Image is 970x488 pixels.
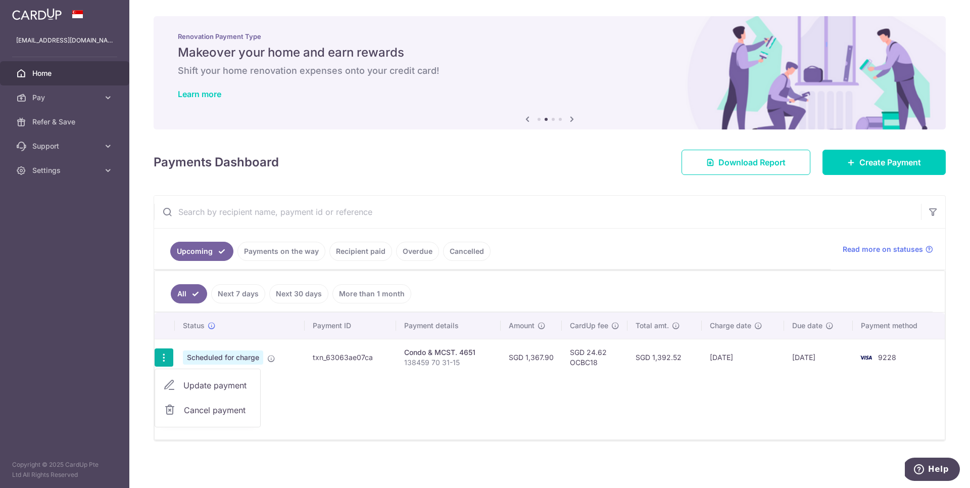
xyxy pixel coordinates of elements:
[570,321,608,331] span: CardUp fee
[237,242,325,261] a: Payments on the way
[171,284,207,303] a: All
[32,117,99,127] span: Refer & Save
[332,284,411,303] a: More than 1 month
[396,242,439,261] a: Overdue
[792,321,822,331] span: Due date
[32,141,99,151] span: Support
[718,156,786,168] span: Download Report
[562,339,627,376] td: SGD 24.62 OCBC18
[878,353,896,362] span: 9228
[178,89,221,99] a: Learn more
[32,68,99,78] span: Home
[682,150,810,175] a: Download Report
[509,321,535,331] span: Amount
[843,244,933,254] a: Read more on statuses
[627,339,702,376] td: SGD 1,392.52
[178,65,922,77] h6: Shift your home renovation expenses onto your credit card!
[859,156,921,168] span: Create Payment
[305,313,396,339] th: Payment ID
[501,339,562,376] td: SGD 1,367.90
[636,321,669,331] span: Total amt.
[154,16,946,129] img: Renovation banner
[170,242,233,261] a: Upcoming
[822,150,946,175] a: Create Payment
[269,284,328,303] a: Next 30 days
[183,321,205,331] span: Status
[178,32,922,40] p: Renovation Payment Type
[183,350,263,365] span: Scheduled for charge
[443,242,491,261] a: Cancelled
[853,313,945,339] th: Payment method
[843,244,923,254] span: Read more on statuses
[211,284,265,303] a: Next 7 days
[404,347,493,358] div: Condo & MCST. 4651
[154,196,921,228] input: Search by recipient name, payment id or reference
[329,242,392,261] a: Recipient paid
[16,35,113,46] p: [EMAIL_ADDRESS][DOMAIN_NAME]
[32,93,99,103] span: Pay
[396,313,501,339] th: Payment details
[404,358,493,368] p: 138459 70 31-15
[32,165,99,175] span: Settings
[905,458,960,483] iframe: Opens a widget where you can find more information
[702,339,784,376] td: [DATE]
[710,321,751,331] span: Charge date
[784,339,853,376] td: [DATE]
[178,45,922,61] h5: Makeover your home and earn rewards
[12,8,62,20] img: CardUp
[305,339,396,376] td: txn_63063ae07ca
[154,153,279,171] h4: Payments Dashboard
[856,351,876,364] img: Bank Card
